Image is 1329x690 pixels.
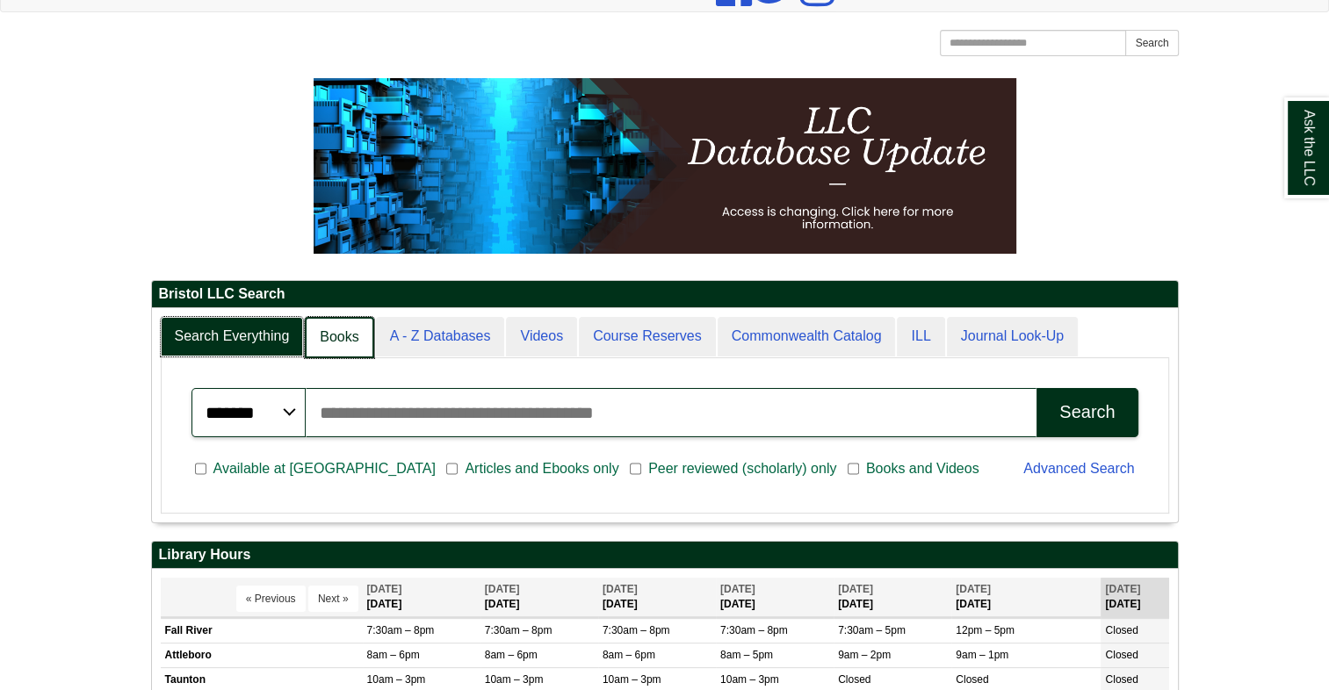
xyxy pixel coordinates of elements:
[641,458,843,479] span: Peer reviewed (scholarly) only
[838,583,873,595] span: [DATE]
[161,317,304,356] a: Search Everything
[956,583,991,595] span: [DATE]
[367,624,435,636] span: 7:30am – 8pm
[161,618,363,643] td: Fall River
[1023,461,1134,476] a: Advanced Search
[838,624,906,636] span: 7:30am – 5pm
[236,586,306,612] button: « Previous
[951,578,1101,617] th: [DATE]
[305,317,373,358] a: Books
[485,673,544,686] span: 10am – 3pm
[848,461,859,477] input: Books and Videos
[716,578,834,617] th: [DATE]
[1101,578,1168,617] th: [DATE]
[206,458,443,479] span: Available at [GEOGRAPHIC_DATA]
[376,317,505,356] a: A - Z Databases
[603,649,655,661] span: 8am – 6pm
[1125,30,1178,56] button: Search
[195,461,206,477] input: Available at [GEOGRAPHIC_DATA]
[603,673,661,686] span: 10am – 3pm
[859,458,986,479] span: Books and Videos
[720,624,788,636] span: 7:30am – 8pm
[947,317,1078,356] a: Journal Look-Up
[1036,388,1138,437] button: Search
[720,583,755,595] span: [DATE]
[446,461,458,477] input: Articles and Ebooks only
[897,317,944,356] a: ILL
[838,649,891,661] span: 9am – 2pm
[598,578,716,617] th: [DATE]
[152,281,1178,308] h2: Bristol LLC Search
[720,673,779,686] span: 10am – 3pm
[1105,624,1138,636] span: Closed
[956,649,1008,661] span: 9am – 1pm
[1059,402,1115,422] div: Search
[603,624,670,636] span: 7:30am – 8pm
[579,317,716,356] a: Course Reserves
[485,649,538,661] span: 8am – 6pm
[1105,673,1138,686] span: Closed
[480,578,598,617] th: [DATE]
[603,583,638,595] span: [DATE]
[485,624,553,636] span: 7:30am – 8pm
[161,643,363,668] td: Attleboro
[1105,583,1140,595] span: [DATE]
[367,673,426,686] span: 10am – 3pm
[152,542,1178,569] h2: Library Hours
[956,673,988,686] span: Closed
[956,624,1015,636] span: 12pm – 5pm
[834,578,951,617] th: [DATE]
[506,317,577,356] a: Videos
[458,458,625,479] span: Articles and Ebooks only
[314,78,1016,254] img: HTML tutorial
[718,317,896,356] a: Commonwealth Catalog
[630,461,641,477] input: Peer reviewed (scholarly) only
[363,578,480,617] th: [DATE]
[720,649,773,661] span: 8am – 5pm
[838,673,870,686] span: Closed
[367,583,402,595] span: [DATE]
[1105,649,1138,661] span: Closed
[485,583,520,595] span: [DATE]
[308,586,358,612] button: Next »
[367,649,420,661] span: 8am – 6pm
